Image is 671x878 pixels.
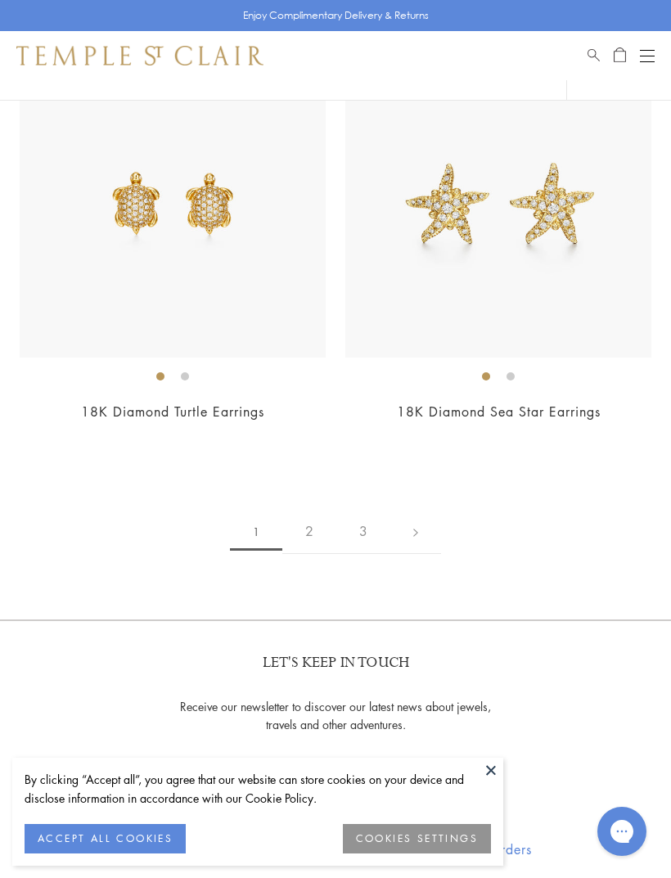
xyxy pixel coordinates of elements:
[489,840,622,859] h2: Orders
[588,46,600,65] a: Search
[16,46,263,65] img: Temple St. Clair
[263,654,409,673] p: LET'S KEEP IN TOUCH
[336,509,390,554] a: 3
[589,801,655,862] iframe: Gorgias live chat messenger
[343,824,491,853] button: COOKIES SETTINGS
[25,770,491,808] div: By clicking “Accept all”, you agree that our website can store cookies on your device and disclos...
[170,697,502,733] p: Receive our newsletter to discover our latest news about jewels, travels and other adventures.
[20,52,326,358] img: 18K Diamond Turtle Earrings
[614,46,626,65] a: Open Shopping Bag
[345,52,651,358] img: 18K Diamond Sea Star Earrings
[25,824,186,853] button: ACCEPT ALL COOKIES
[243,7,429,24] p: Enjoy Complimentary Delivery & Returns
[230,513,282,551] span: 1
[390,509,441,554] a: Next page
[397,403,601,421] a: 18K Diamond Sea Star Earrings
[282,509,336,554] a: 2
[81,403,264,421] a: 18K Diamond Turtle Earrings
[640,46,655,65] button: Open navigation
